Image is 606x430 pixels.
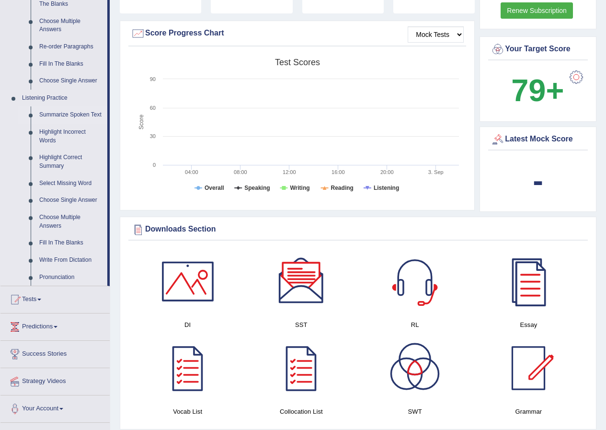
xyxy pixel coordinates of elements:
a: Choose Single Answer [35,72,107,90]
h4: DI [136,320,240,330]
h4: Collocation List [249,407,353,417]
a: Fill In The Blanks [35,56,107,73]
a: Tests [0,286,110,310]
tspan: Overall [205,185,224,191]
tspan: Test scores [275,58,320,67]
div: Latest Mock Score [491,132,585,147]
a: Your Account [0,395,110,419]
a: Highlight Incorrect Words [35,124,107,149]
h4: Grammar [477,407,581,417]
b: - [533,163,543,198]
a: Summarize Spoken Text [35,106,107,124]
h4: SST [249,320,353,330]
text: 12:00 [283,169,296,175]
a: Choose Multiple Answers [35,13,107,38]
text: 0 [153,162,156,168]
text: 20:00 [380,169,394,175]
a: Choose Multiple Answers [35,209,107,234]
text: 16:00 [332,169,345,175]
text: 90 [150,76,156,82]
div: Score Progress Chart [131,26,464,41]
tspan: Speaking [244,185,270,191]
text: 04:00 [185,169,198,175]
h4: SWT [363,407,467,417]
tspan: Writing [290,185,309,191]
a: Write From Dictation [35,252,107,269]
text: 60 [150,105,156,111]
a: Predictions [0,314,110,337]
a: Pronunciation [35,269,107,286]
a: Listening Practice [18,90,107,107]
a: Choose Single Answer [35,192,107,209]
h4: Vocab List [136,407,240,417]
div: Your Target Score [491,42,585,57]
a: Select Missing Word [35,175,107,192]
a: Renew Subscription [501,2,573,19]
tspan: 3. Sep [428,169,444,175]
a: Fill In The Blanks [35,234,107,252]
b: 79+ [511,73,564,108]
tspan: Score [138,115,145,130]
a: Success Stories [0,341,110,365]
tspan: Reading [331,185,354,191]
text: 08:00 [234,169,247,175]
h4: RL [363,320,467,330]
a: Strategy Videos [0,368,110,392]
a: Highlight Correct Summary [35,149,107,174]
tspan: Listening [374,185,399,191]
a: Re-order Paragraphs [35,38,107,56]
h4: Essay [477,320,581,330]
div: Downloads Section [131,222,585,237]
text: 30 [150,133,156,139]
